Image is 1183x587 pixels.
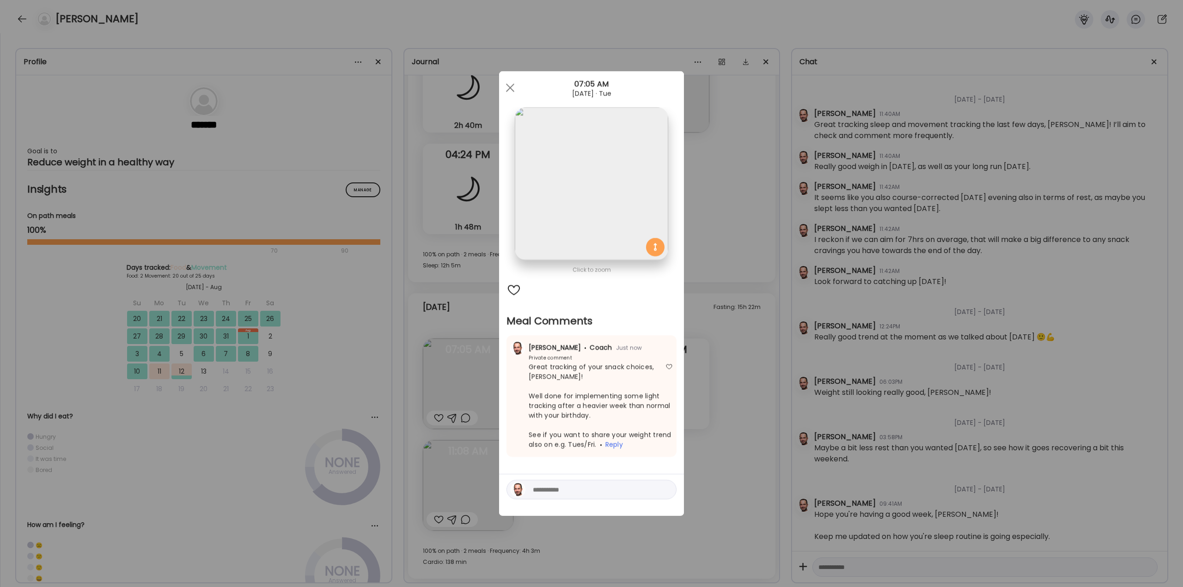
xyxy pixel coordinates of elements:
[529,343,612,352] span: [PERSON_NAME] Coach
[506,314,677,328] h2: Meal Comments
[499,90,684,97] div: [DATE] · Tue
[605,440,623,449] span: Reply
[510,354,572,361] div: Private comment
[529,362,671,449] span: Great tracking of your snack choices, [PERSON_NAME]! Well done for implementing some light tracki...
[612,344,642,351] span: Just now
[512,483,524,496] img: avatars%2FZd2Pxa7mUbMsPDA0QQVX6D5ouaC3
[506,264,677,275] div: Click to zoom
[515,107,668,260] img: images%2FflEIjWeSb8ZGtLJO4JPNydGjhoE2%2FSnCMxl39zHpoS26dAqZN%2FxjKs4YIqOa6wuR5j5Odv_1080
[511,342,524,355] img: avatars%2FZd2Pxa7mUbMsPDA0QQVX6D5ouaC3
[499,79,684,90] div: 07:05 AM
